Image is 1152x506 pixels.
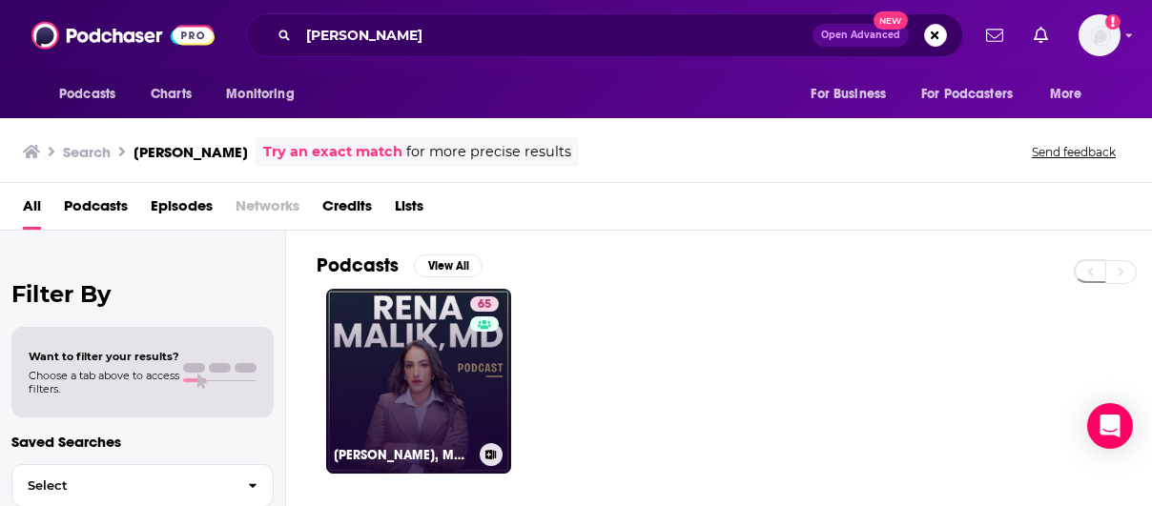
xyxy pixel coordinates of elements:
[151,191,213,230] a: Episodes
[334,447,472,463] h3: [PERSON_NAME], MD Podcast: Optimizing Health, Sex & Relationships with Science Backed Tips from L...
[395,191,423,230] a: Lists
[29,350,179,363] span: Want to filter your results?
[138,76,203,112] a: Charts
[322,191,372,230] a: Credits
[821,30,900,40] span: Open Advanced
[478,295,491,314] span: 65
[134,143,248,161] h3: [PERSON_NAME]
[909,76,1040,112] button: open menu
[11,433,274,451] p: Saved Searches
[23,191,41,230] a: All
[470,296,499,312] a: 65
[11,280,274,308] h2: Filter By
[31,17,215,53] img: Podchaser - Follow, Share and Rate Podcasts
[29,369,179,395] span: Choose a tab above to access filters.
[151,81,192,108] span: Charts
[1026,144,1121,160] button: Send feedback
[317,253,399,277] h2: Podcasts
[298,20,813,51] input: Search podcasts, credits, & more...
[246,13,963,57] div: Search podcasts, credits, & more...
[64,191,128,230] a: Podcasts
[797,76,910,112] button: open menu
[1087,403,1133,449] div: Open Intercom Messenger
[978,19,1011,51] a: Show notifications dropdown
[12,479,233,492] span: Select
[874,11,908,30] span: New
[46,76,140,112] button: open menu
[1037,76,1106,112] button: open menu
[317,253,483,277] a: PodcastsView All
[326,289,511,474] a: 65[PERSON_NAME], MD Podcast: Optimizing Health, Sex & Relationships with Science Backed Tips from...
[236,191,299,230] span: Networks
[213,76,319,112] button: open menu
[1079,14,1121,56] img: User Profile
[414,254,483,277] button: View All
[921,81,1013,108] span: For Podcasters
[813,24,909,47] button: Open AdvancedNew
[811,81,886,108] span: For Business
[406,141,571,163] span: for more precise results
[263,141,402,163] a: Try an exact match
[1026,19,1056,51] a: Show notifications dropdown
[1079,14,1121,56] button: Show profile menu
[63,143,111,161] h3: Search
[1079,14,1121,56] span: Logged in as KTMSseat4
[226,81,294,108] span: Monitoring
[59,81,115,108] span: Podcasts
[1050,81,1082,108] span: More
[1105,14,1121,30] svg: Add a profile image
